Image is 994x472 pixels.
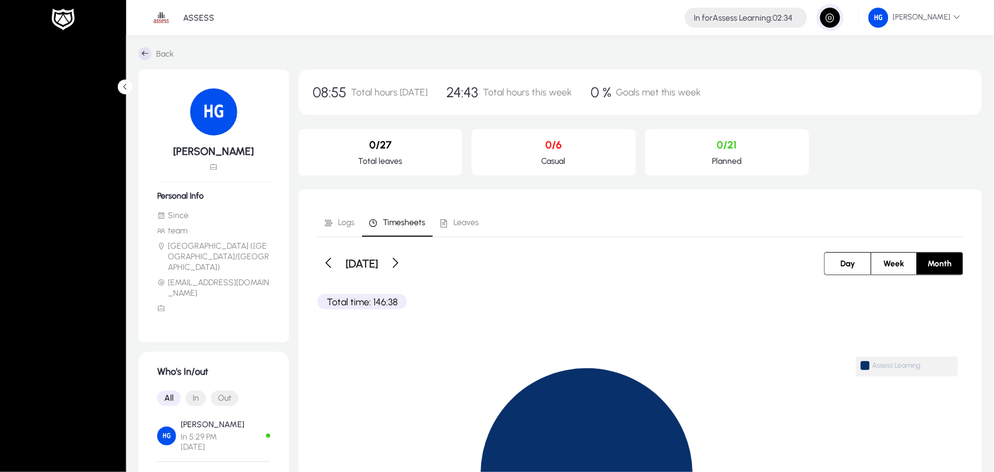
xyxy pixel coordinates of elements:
span: Total hours [DATE] [351,87,428,98]
mat-button-toggle-group: Font Style [157,387,270,410]
span: Timesheets [383,219,425,227]
a: Leaves [433,209,486,237]
h6: Personal Info [157,191,270,201]
img: Hossam Gad [157,427,176,445]
p: 0/21 [655,138,800,151]
span: 08:55 [313,84,346,101]
img: 143.png [190,88,237,136]
button: All [157,391,181,406]
button: Out [211,391,238,406]
p: Total time: 146:38 [317,294,407,309]
a: Logs [317,209,362,237]
p: Casual [481,156,626,166]
p: Total leaves [308,156,453,166]
span: Assess Learning [861,362,953,372]
img: 143.png [869,8,889,28]
p: ASSESS [183,13,214,23]
span: [PERSON_NAME] [869,8,961,28]
span: : [771,13,773,23]
img: 1.png [150,6,173,29]
button: [PERSON_NAME] [859,7,970,28]
p: [PERSON_NAME] [181,420,244,430]
button: Week [872,253,917,275]
li: team [157,226,270,236]
li: Since [157,210,270,221]
h3: [DATE] [346,257,378,270]
button: Day [825,253,871,275]
a: Back [138,47,174,60]
button: Month [917,253,963,275]
span: 02:34 [773,13,793,23]
p: 0/6 [481,138,626,151]
span: Month [921,253,959,275]
span: 24:43 [446,84,478,101]
p: Planned [655,156,800,166]
span: 0 % [591,84,611,101]
button: In [185,391,206,406]
span: Goals met this week [616,87,701,98]
span: In for [694,13,713,23]
h4: Assess Learning [694,13,793,23]
h5: [PERSON_NAME] [157,145,270,158]
li: [GEOGRAPHIC_DATA] ([GEOGRAPHIC_DATA]/[GEOGRAPHIC_DATA]) [157,241,270,273]
li: [EMAIL_ADDRESS][DOMAIN_NAME] [157,278,270,299]
span: Week [877,253,912,275]
span: Leaves [453,219,479,227]
img: white-logo.png [48,7,78,32]
span: Day [834,253,863,275]
span: In 5:29 PM [DATE] [181,432,244,452]
h1: Who's In/out [157,366,270,377]
span: Total hours this week [483,87,572,98]
a: Timesheets [362,209,433,237]
span: Logs [338,219,354,227]
span: Assess Learning [873,361,953,370]
p: 0/27 [308,138,453,151]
